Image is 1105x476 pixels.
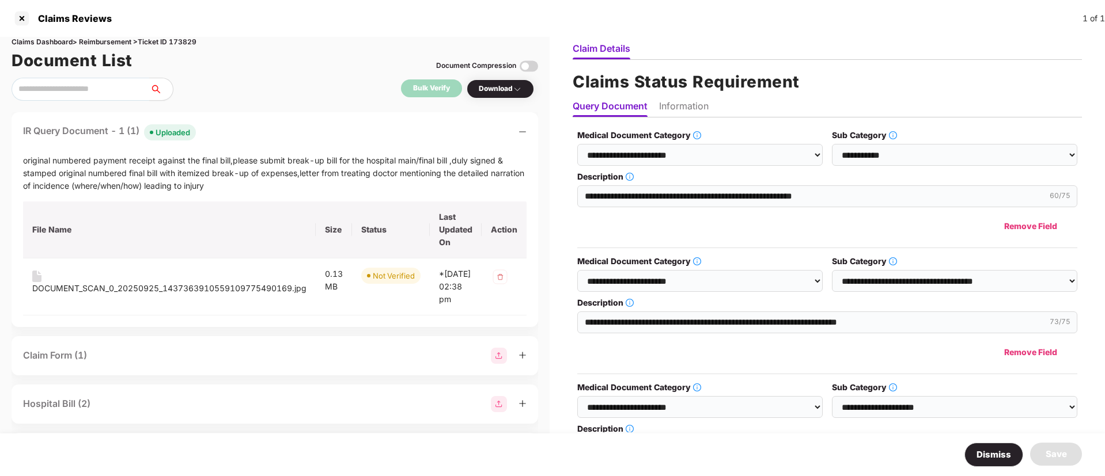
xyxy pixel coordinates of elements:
[352,201,430,258] th: Status
[889,383,897,391] span: info-circle
[577,170,1077,183] label: Description
[693,131,701,139] span: info-circle
[519,351,527,359] span: plus
[513,85,522,94] img: svg+xml;base64,PHN2ZyBpZD0iRHJvcGRvd24tMzJ4MzIiIHhtbG5zPSJodHRwOi8vd3d3LnczLm9yZy8yMDAwL3N2ZyIgd2...
[1083,12,1105,25] div: 1 of 1
[31,13,112,24] div: Claims Reviews
[325,268,343,293] div: 0.13 MB
[316,201,352,258] th: Size
[573,100,648,117] li: Query Document
[626,299,634,307] span: info-circle
[832,381,1077,394] label: Sub Category
[573,43,630,59] li: Claim Details
[1046,447,1067,461] div: Save
[479,83,522,94] div: Download
[491,268,509,286] img: svg+xml;base64,PHN2ZyB4bWxucz0iaHR0cDovL3d3dy53My5vcmcvMjAwMC9zdmciIHdpZHRoPSIzMiIgaGVpZ2h0PSIzMi...
[439,268,472,306] div: *[DATE] 02:38 pm
[693,257,701,265] span: info-circle
[23,124,196,140] div: IR Query Document - 1 (1)
[577,129,823,142] label: Medical Document Category
[659,100,709,117] li: Information
[32,282,306,295] div: DOCUMENT_SCAN_0_20250925_1437363910559109775490169.jpg
[520,57,538,75] img: svg+xml;base64,PHN2ZyBpZD0iVG9nZ2xlLTMyeDMyIiB4bWxucz0iaHR0cDovL3d3dy53My5vcmcvMjAwMC9zdmciIHdpZH...
[491,348,507,364] img: svg+xml;base64,PHN2ZyBpZD0iR3JvdXBfMjg4MTMiIGRhdGEtbmFtZT0iR3JvdXAgMjg4MTMiIHhtbG5zPSJodHRwOi8vd3...
[482,201,527,258] th: Action
[964,443,1023,467] button: Dismiss
[149,78,173,101] button: search
[984,338,1077,367] button: Remove Field
[149,85,173,94] span: search
[373,270,415,281] div: Not Verified
[577,381,823,394] label: Medical Document Category
[12,37,538,48] div: Claims Dashboard > Reimbursement > Ticket ID 173829
[577,422,1077,435] label: Description
[491,396,507,412] img: svg+xml;base64,PHN2ZyBpZD0iR3JvdXBfMjg4MTMiIGRhdGEtbmFtZT0iR3JvdXAgMjg4MTMiIHhtbG5zPSJodHRwOi8vd3...
[832,255,1077,268] label: Sub Category
[23,201,316,258] th: File Name
[577,255,823,268] label: Medical Document Category
[889,131,897,139] span: info-circle
[23,348,87,363] div: Claim Form (1)
[984,212,1077,241] button: Remove Field
[626,173,634,181] span: info-circle
[12,48,133,73] h1: Document List
[436,60,516,71] div: Document Compression
[889,257,897,265] span: info-circle
[430,201,482,258] th: Last Updated On
[519,128,527,136] span: minus
[156,127,190,138] div: Uploaded
[832,129,1077,142] label: Sub Category
[573,69,1082,94] h1: Claims Status Requirement
[23,397,90,411] div: Hospital Bill (2)
[626,425,634,433] span: info-circle
[32,271,41,282] img: svg+xml;base64,PHN2ZyB4bWxucz0iaHR0cDovL3d3dy53My5vcmcvMjAwMC9zdmciIHdpZHRoPSIxNiIgaGVpZ2h0PSIyMC...
[693,383,701,391] span: info-circle
[413,83,450,94] div: Bulk Verify
[519,399,527,408] span: plus
[23,154,527,192] div: original numbered payment receipt against the final bill,please submit break-up bill for the hosp...
[577,296,1077,309] label: Description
